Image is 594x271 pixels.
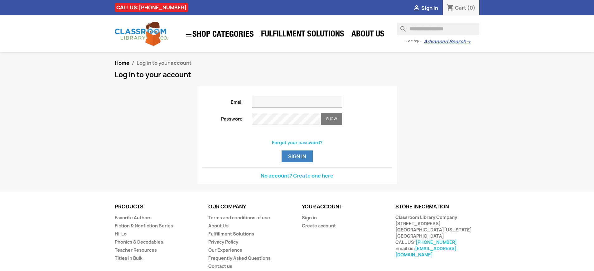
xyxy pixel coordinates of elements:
i: search [397,23,404,30]
i:  [185,31,192,38]
a: Terms and conditions of use [208,215,270,221]
a: [PHONE_NUMBER] [139,4,186,11]
label: Email [198,96,248,105]
a: Teacher Resources [115,247,157,253]
a: About Us [208,223,229,229]
a: Fiction & Nonfiction Series [115,223,173,229]
a: [PHONE_NUMBER] [416,239,457,245]
a: Our Experience [208,247,242,253]
span: - or try - [405,38,424,44]
input: Password input [252,113,321,125]
span: Cart [455,4,466,11]
i: shopping_cart [447,4,454,12]
span: Log in to your account [137,59,191,66]
div: Classroom Library Company [STREET_ADDRESS] [GEOGRAPHIC_DATA][US_STATE] [GEOGRAPHIC_DATA] CALL US:... [395,214,480,258]
a: SHOP CATEGORIES [182,28,257,41]
button: Sign in [282,150,313,162]
a: Favorite Authors [115,215,152,221]
h1: Log in to your account [115,71,480,78]
p: Products [115,204,199,210]
a: Your account [302,203,342,210]
a: Privacy Policy [208,239,238,245]
input: Search [397,23,479,35]
a: [EMAIL_ADDRESS][DOMAIN_NAME] [395,245,456,258]
a: Hi-Lo [115,231,127,237]
a: Fulfillment Solutions [258,29,347,41]
p: Store information [395,204,480,210]
a: Create account [302,223,336,229]
a: About Us [348,29,388,41]
a: Contact us [208,263,232,269]
div: CALL US: [115,3,188,12]
a: Phonics & Decodables [115,239,163,245]
span: Sign in [421,5,438,12]
a: Titles in Bulk [115,255,142,261]
a: No account? Create one here [261,172,333,179]
p: Our company [208,204,292,210]
i:  [413,5,420,12]
a:  Sign in [413,5,438,12]
a: Home [115,59,129,66]
span: (0) [467,4,476,11]
button: Show [321,113,342,125]
a: Advanced Search→ [424,39,471,45]
a: Frequently Asked Questions [208,255,271,261]
img: Classroom Library Company [115,22,168,46]
a: Fulfillment Solutions [208,231,254,237]
a: Forgot your password? [272,140,322,145]
a: Sign in [302,215,317,221]
span: → [466,39,471,45]
label: Password [198,113,248,122]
